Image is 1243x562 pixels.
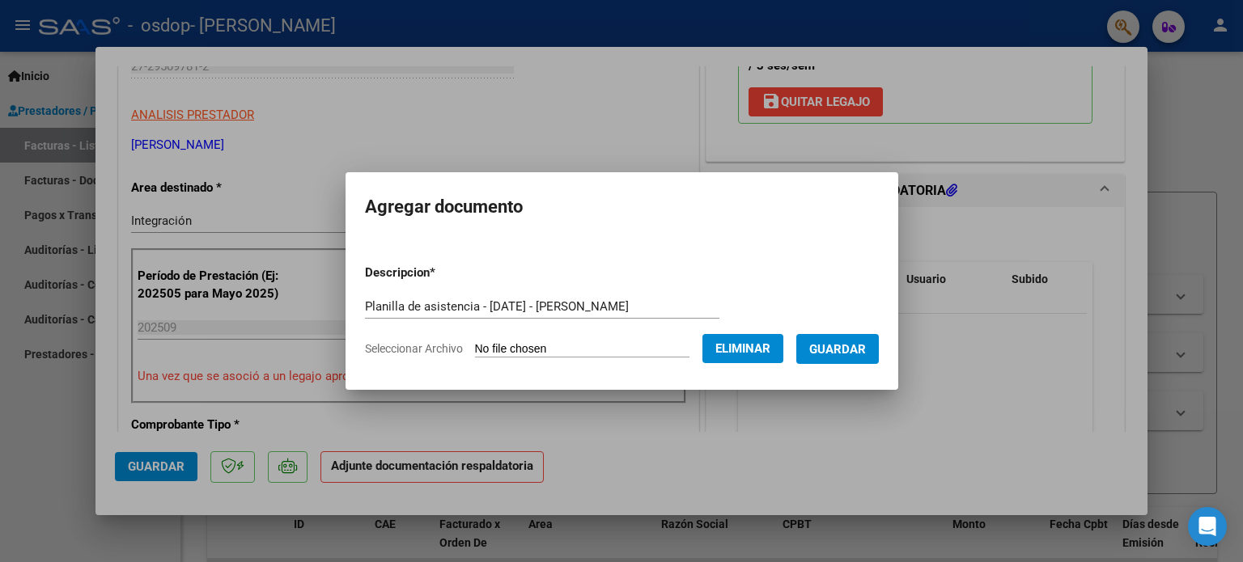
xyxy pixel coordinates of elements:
p: Descripcion [365,264,520,282]
span: Guardar [809,342,866,357]
h2: Agregar documento [365,192,879,222]
button: Eliminar [702,334,783,363]
span: Seleccionar Archivo [365,342,463,355]
button: Guardar [796,334,879,364]
div: Open Intercom Messenger [1188,507,1227,546]
span: Eliminar [715,341,770,356]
